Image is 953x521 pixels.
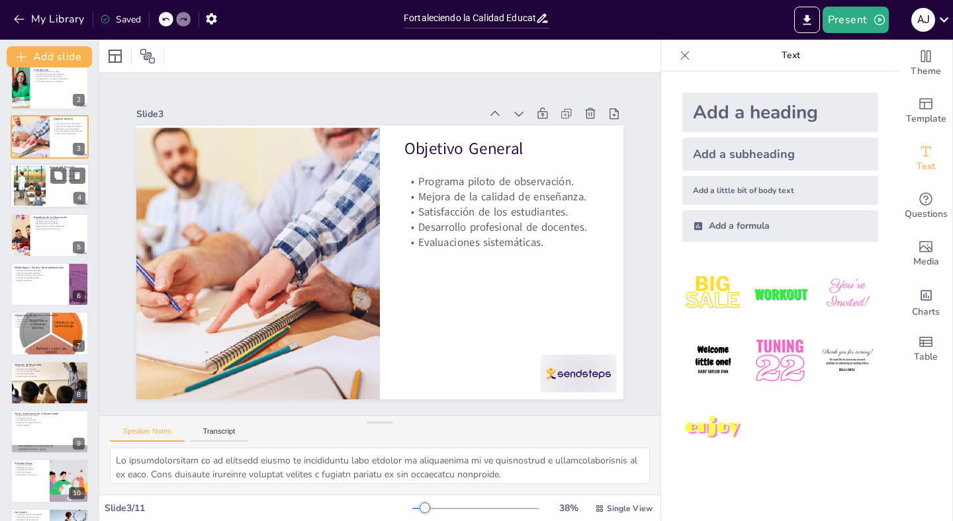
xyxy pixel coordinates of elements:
p: Duración del periodo de prueba. [15,269,66,272]
div: 10 [11,459,89,502]
p: Carga de observación semanal. [15,272,66,274]
p: Datos objetivos para decisiones. [34,227,85,230]
p: Herramienta de Registro y Evaluación [15,313,85,317]
p: Mejora de la calidad de enseñanza. [408,192,604,228]
div: 7 [73,340,85,352]
p: Enfoque sistemático. [15,279,66,282]
img: 1.jpeg [682,263,744,325]
p: La calidad académica es clave. [34,70,85,73]
div: Add a heading [682,93,878,132]
p: Fortalecimiento del compromiso. [15,514,46,516]
p: Crecimiento de los maestros. [15,516,46,518]
span: Single View [607,503,653,514]
p: Generación de reportes. [15,325,85,328]
p: Alcance del Programa [50,165,85,169]
span: Text [917,159,935,174]
p: Conclusión [15,510,46,514]
div: Add a little bit of body text [682,176,878,205]
p: Encuestas de satisfacción. [15,368,85,370]
p: Beneficios de la Observación [34,215,85,219]
img: 4.jpeg [682,330,744,391]
p: Inicio del programa. [15,471,46,473]
p: Establecimiento de metas. [15,375,85,378]
p: La observación mejora la enseñanza. [34,72,85,75]
p: Introducción [34,67,85,71]
div: 6 [73,290,85,302]
p: Evaluación de avances. [15,365,85,368]
p: Text [696,40,886,71]
div: 8 [11,361,89,405]
div: Add a table [899,325,952,373]
button: Delete Slide [69,168,85,184]
div: Add a formula [682,210,878,242]
div: Saved [100,13,141,26]
img: 2.jpeg [749,263,811,325]
div: 9 [73,438,85,450]
span: Template [906,112,946,126]
button: Present [823,7,889,33]
p: Experiencia en capacitación. [15,414,85,417]
span: Theme [911,64,941,79]
p: Beneficios para los alumnos. [34,220,85,223]
p: Confidencialidad de datos. [15,323,85,326]
img: 5.jpeg [749,330,811,391]
div: Add ready made slides [899,87,952,135]
button: Speaker Notes [110,427,185,442]
p: Competencia multilingüe. [15,419,85,422]
p: Satisfacción de los estudiantes. [54,128,85,130]
div: 7 [11,311,89,355]
input: Insert title [404,9,535,28]
span: Table [914,350,938,364]
p: Diversidad de grupos. [50,172,85,175]
div: 5 [73,241,85,253]
div: 2 [11,65,89,109]
p: Definición de grupos. [15,465,46,468]
p: Medición de Resultados [15,362,85,366]
p: Compromiso institucional. [15,473,46,475]
p: La experiencia en el aula es fundamental. [34,77,85,80]
p: Beneficios para los maestros. [34,218,85,220]
p: Próximos Pasos [15,461,46,465]
p: Programa piloto de observación. [410,177,605,213]
div: 3 [11,115,89,159]
div: A J [911,8,935,32]
p: Flexibilidad en la propuesta. [50,175,85,177]
div: 4 [73,192,85,204]
p: Formación continua. [15,417,85,419]
p: Objetivo General [413,140,609,183]
p: Evaluaciones sistemáticas. [54,132,85,135]
p: Informe mensual de resultados. [15,370,85,372]
img: 6.jpeg [817,330,878,391]
p: Pasión por la mejora educativa. [15,421,85,424]
div: Add images, graphics, shapes or video [899,230,952,278]
p: Enfoque integral. [15,424,85,426]
button: Transcript [190,427,249,442]
div: Slide 3 [151,83,494,131]
div: Add charts and graphs [899,278,952,325]
p: Cobertura amplia. [50,177,85,180]
div: Get real-time input from your audience [899,182,952,230]
div: 10 [69,487,85,499]
p: Diseño del formulario. [15,468,46,471]
button: Export to PowerPoint [794,7,820,33]
img: 7.jpeg [682,397,744,459]
p: Comparación de datos. [15,372,85,375]
div: Change the overall theme [899,40,952,87]
div: Layout [105,46,126,67]
div: 6 [11,262,89,306]
div: 5 [11,214,89,257]
p: Desarrollo profesional de docentes. [54,130,85,133]
p: Objetivo General [54,117,85,121]
div: 8 [73,389,85,401]
button: A J [911,7,935,33]
p: La mejora continua es un objetivo. [34,79,85,82]
p: Satisfacción de los estudiantes. [406,208,602,243]
button: Add slide [7,46,92,67]
p: Mejora de la calidad de enseñanza. [54,125,85,128]
p: Comentarios globales finales. [15,276,66,279]
div: Slide 3 / 11 [105,502,412,514]
p: Metodología y Proceso de Implementación [15,266,66,270]
p: Formulario Google Forms. [15,316,85,319]
span: Media [913,255,939,269]
p: Adaptación a estilos de enseñanza. [50,180,85,182]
